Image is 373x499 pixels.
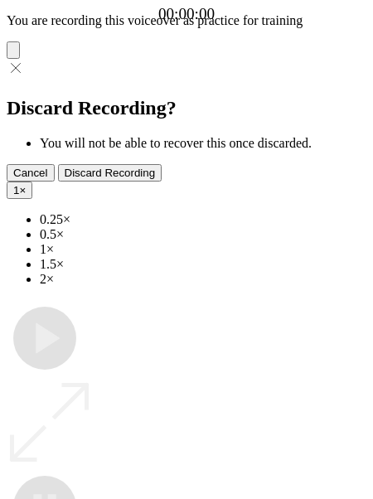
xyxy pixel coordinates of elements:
li: 1× [40,242,366,257]
span: 1 [13,184,19,196]
p: You are recording this voiceover as practice for training [7,13,366,28]
li: 1.5× [40,257,366,272]
li: 0.5× [40,227,366,242]
li: 2× [40,272,366,287]
button: Discard Recording [58,164,162,182]
a: 00:00:00 [158,5,215,23]
li: You will not be able to recover this once discarded. [40,136,366,151]
button: Cancel [7,164,55,182]
button: 1× [7,182,32,199]
li: 0.25× [40,212,366,227]
h2: Discard Recording? [7,97,366,119]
